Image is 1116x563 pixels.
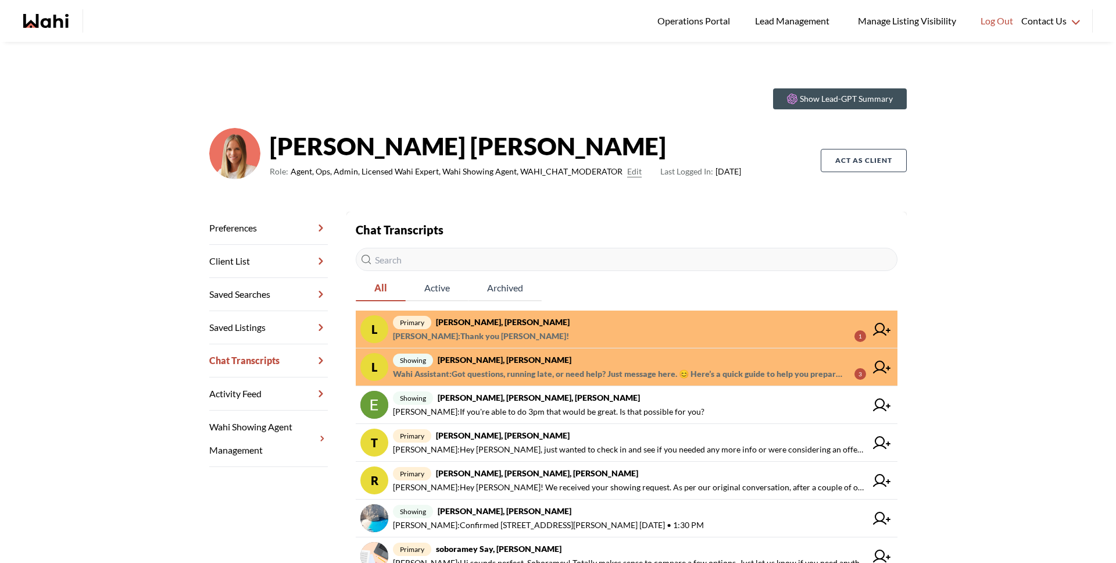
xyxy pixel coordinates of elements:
span: Last Logged In: [660,166,713,176]
div: 1 [854,330,866,342]
span: Active [406,276,468,300]
a: Tprimary[PERSON_NAME], [PERSON_NAME][PERSON_NAME]:Hey [PERSON_NAME], just wanted to check in and ... [356,424,897,462]
span: [PERSON_NAME] : Hey [PERSON_NAME]! We received your showing request. As per our original conversa... [393,480,866,494]
span: showing [393,354,433,367]
p: Show Lead-GPT Summary [800,93,893,105]
button: Edit [627,165,642,179]
strong: [PERSON_NAME], [PERSON_NAME] [438,355,571,365]
div: R [360,466,388,494]
a: Lprimary[PERSON_NAME], [PERSON_NAME][PERSON_NAME]:Thank you [PERSON_NAME]!1 [356,311,897,348]
span: [PERSON_NAME] : If you're able to do 3pm that would be great. Is that possible for you? [393,405,704,419]
span: Role: [270,165,288,179]
span: Operations Portal [657,13,734,28]
span: Manage Listing Visibility [854,13,960,28]
span: primary [393,429,431,443]
strong: soboramey say, [PERSON_NAME] [436,544,561,554]
span: [PERSON_NAME] : Thank you [PERSON_NAME]! [393,329,569,343]
a: Rprimary[PERSON_NAME], [PERSON_NAME], [PERSON_NAME][PERSON_NAME]:Hey [PERSON_NAME]! We received y... [356,462,897,500]
strong: Chat Transcripts [356,223,443,237]
span: Archived [468,276,542,300]
a: Preferences [209,212,328,245]
span: Agent, Ops, Admin, Licensed Wahi Expert, Wahi Showing Agent, WAHI_CHAT_MODERATOR [291,165,623,179]
button: Act as Client [821,149,907,172]
span: primary [393,543,431,556]
img: 0f07b375cde2b3f9.png [209,128,260,179]
a: Lshowing[PERSON_NAME], [PERSON_NAME]Wahi Assistant:Got questions, running late, or need help? Jus... [356,348,897,386]
span: All [356,276,406,300]
span: Wahi Assistant : Got questions, running late, or need help? Just message here. 😊 Here’s a quick g... [393,367,845,381]
div: L [360,315,388,343]
img: chat avatar [360,504,388,532]
span: Lead Management [755,13,834,28]
div: 3 [854,368,866,380]
strong: [PERSON_NAME], [PERSON_NAME] [436,430,570,440]
button: All [356,276,406,301]
button: Active [406,276,468,301]
input: Search [356,248,897,271]
a: Client List [209,245,328,278]
span: [DATE] [660,165,741,179]
span: showing [393,505,433,518]
span: [PERSON_NAME] : Hey [PERSON_NAME], just wanted to check in and see if you needed any more info or... [393,443,866,457]
span: primary [393,467,431,480]
button: Archived [468,276,542,301]
div: T [360,429,388,457]
span: [PERSON_NAME] : Confirmed [STREET_ADDRESS][PERSON_NAME] [DATE] • 1:30 PM [393,518,704,532]
a: Saved Searches [209,278,328,311]
a: showing[PERSON_NAME], [PERSON_NAME][PERSON_NAME]:Confirmed [STREET_ADDRESS][PERSON_NAME] [DATE] •... [356,500,897,537]
strong: [PERSON_NAME], [PERSON_NAME], [PERSON_NAME] [438,393,640,402]
span: Log Out [981,13,1013,28]
a: Chat Transcripts [209,344,328,377]
span: showing [393,391,433,405]
a: Wahi homepage [23,14,69,28]
strong: [PERSON_NAME], [PERSON_NAME] [438,506,571,516]
strong: [PERSON_NAME], [PERSON_NAME] [436,317,570,327]
div: L [360,353,388,381]
strong: [PERSON_NAME], [PERSON_NAME], [PERSON_NAME] [436,468,638,478]
strong: [PERSON_NAME] [PERSON_NAME] [270,129,741,163]
button: Show Lead-GPT Summary [773,88,907,109]
a: showing[PERSON_NAME], [PERSON_NAME], [PERSON_NAME][PERSON_NAME]:If you're able to do 3pm that wou... [356,386,897,424]
img: chat avatar [360,391,388,419]
span: primary [393,316,431,329]
a: Activity Feed [209,377,328,411]
a: Saved Listings [209,311,328,344]
a: Wahi Showing Agent Management [209,411,328,467]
